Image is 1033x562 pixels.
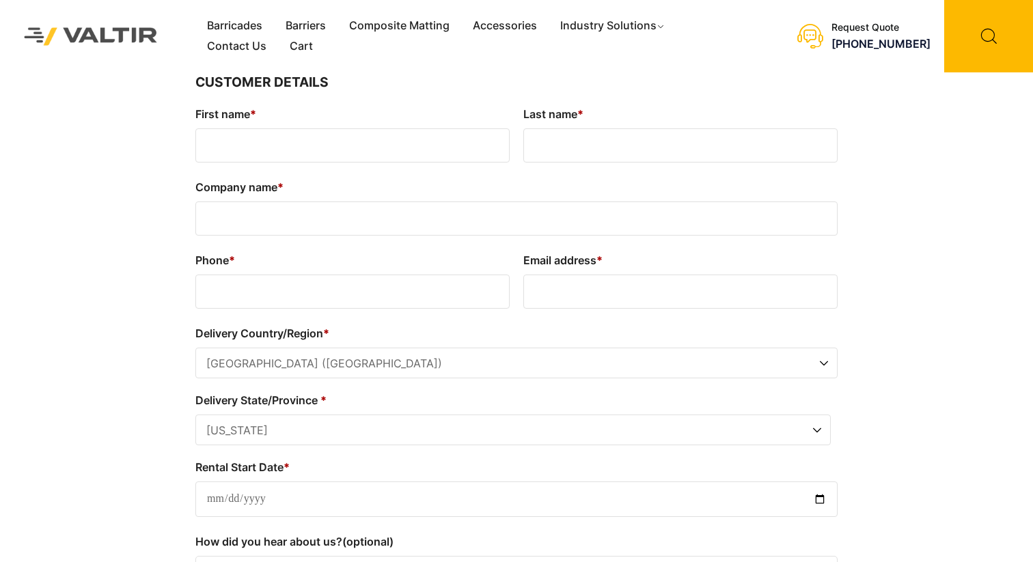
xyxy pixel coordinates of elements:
label: Last name [523,103,838,125]
abbr: required [284,460,290,474]
a: Industry Solutions [549,16,678,36]
abbr: required [596,253,603,267]
span: United States (US) [196,348,837,379]
a: Barriers [274,16,338,36]
a: Cart [278,36,325,57]
label: Phone [195,249,510,271]
a: Barricades [195,16,274,36]
span: Delivery State/Province [195,415,831,445]
label: Delivery State/Province [195,389,831,411]
abbr: required [577,107,583,121]
div: Request Quote [831,22,931,33]
a: Accessories [461,16,549,36]
abbr: required [250,107,256,121]
abbr: required [323,326,329,340]
span: Delivery Country/Region [195,348,838,378]
a: Contact Us [195,36,278,57]
label: Rental Start Date [195,456,838,478]
label: Company name [195,176,838,198]
label: First name [195,103,510,125]
h3: Customer Details [195,72,838,93]
label: Delivery Country/Region [195,322,838,344]
span: (optional) [342,535,394,548]
abbr: required [229,253,235,267]
span: California [196,415,830,446]
abbr: required [320,393,327,407]
img: Valtir Rentals [10,14,171,59]
label: How did you hear about us? [195,531,838,552]
a: [PHONE_NUMBER] [831,37,931,51]
a: Composite Matting [338,16,461,36]
label: Email address [523,249,838,271]
abbr: required [277,180,284,194]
